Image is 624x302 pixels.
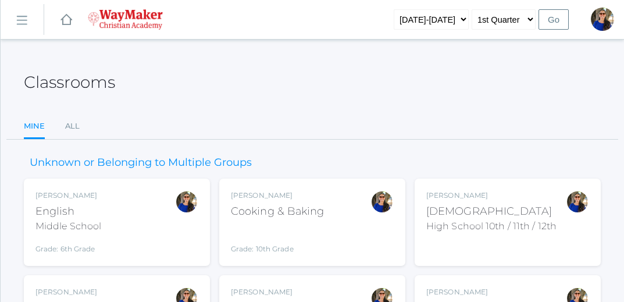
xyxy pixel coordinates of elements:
a: Mine [24,115,45,140]
h2: Classrooms [24,73,115,91]
div: [PERSON_NAME] [35,287,106,297]
div: [PERSON_NAME] [35,190,101,201]
div: Middle School [35,219,101,233]
div: Stephanie Todhunter [370,190,394,214]
input: Go [539,9,569,30]
div: [PERSON_NAME] [426,287,499,297]
div: [PERSON_NAME] [231,287,293,297]
a: All [65,115,80,138]
div: Stephanie Todhunter [591,8,614,31]
div: High School 10th / 11th / 12th [426,219,557,233]
div: Cooking & Baking [231,204,325,219]
div: Stephanie Todhunter [566,190,589,214]
div: Grade: 10th Grade [231,224,325,254]
h3: Unknown or Belonging to Multiple Groups [24,157,258,169]
img: waymaker-logo-stack-white-1602f2b1af18da31a5905e9982d058868370996dac5278e84edea6dabf9a3315.png [88,9,163,30]
div: Grade: 6th Grade [35,238,101,254]
div: [DEMOGRAPHIC_DATA] [426,204,557,219]
div: English [35,204,101,219]
div: [PERSON_NAME] [231,190,325,201]
div: Stephanie Todhunter [175,190,198,214]
div: [PERSON_NAME] [426,190,557,201]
